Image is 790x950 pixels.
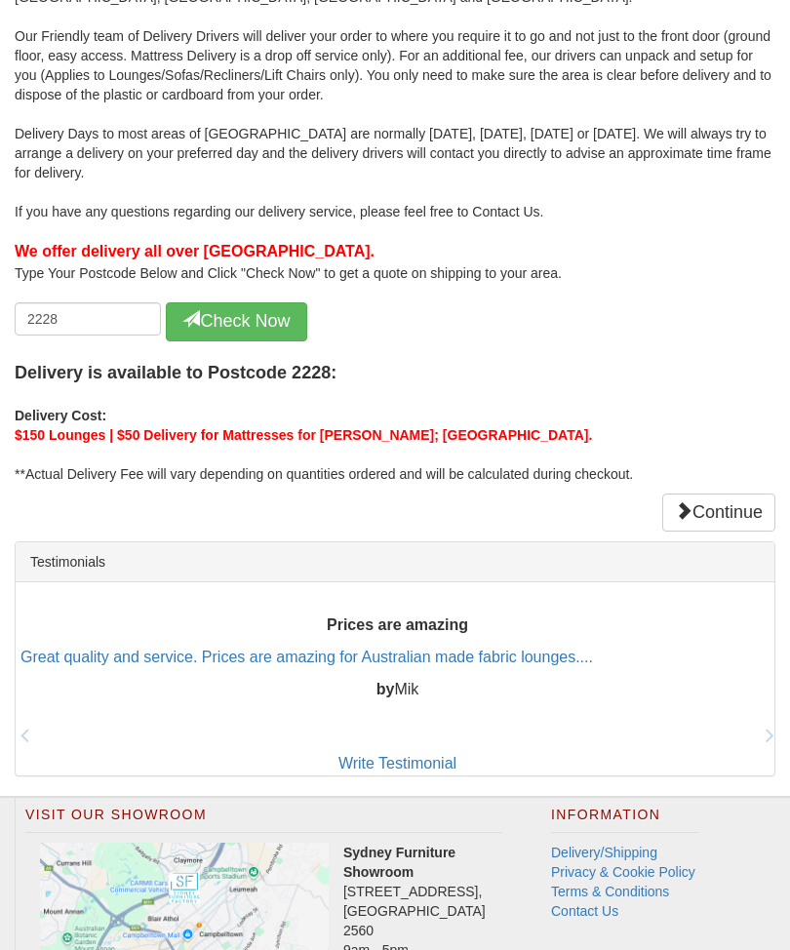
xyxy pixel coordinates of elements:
h2: Visit Our Showroom [25,808,502,833]
b: Prices are amazing [327,616,468,633]
strong: Sydney Furniture Showroom [343,845,455,880]
a: Write Testimonial [338,755,456,772]
b: Delivery is available to Postcode 2228: [15,363,336,382]
b: Delivery Cost: [15,408,106,423]
div: Testimonials [16,542,774,582]
b: by [376,680,395,696]
p: Mik [20,678,774,700]
b: $150 Lounges | $50 Delivery for Mattresses for [PERSON_NAME]; [GEOGRAPHIC_DATA]. [15,427,592,443]
b: We offer delivery all over [GEOGRAPHIC_DATA]. [15,243,375,259]
div: Your Delivery Quote: [15,341,775,484]
h2: Information [551,808,700,833]
button: Check Now [166,302,307,341]
a: Continue [662,494,775,533]
a: Great quality and service. Prices are amazing for Australian made fabric lounges.... [20,649,593,665]
a: Privacy & Cookie Policy [551,864,695,880]
a: Delivery/Shipping [551,845,657,860]
input: Enter Postcode [15,302,161,336]
a: Terms & Conditions [551,884,669,899]
a: Contact Us [551,903,618,919]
